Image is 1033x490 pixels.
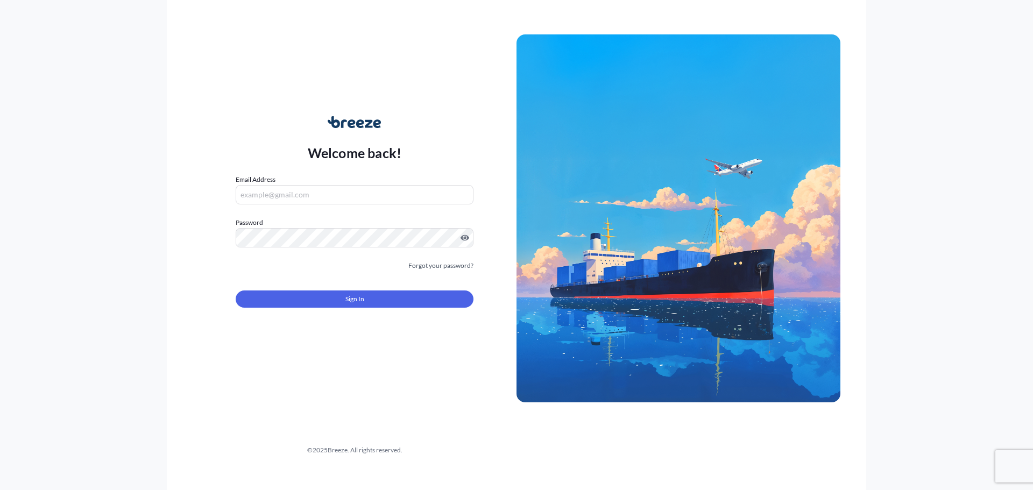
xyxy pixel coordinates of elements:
label: Email Address [236,174,275,185]
span: Sign In [345,294,364,304]
input: example@gmail.com [236,185,473,204]
div: © 2025 Breeze. All rights reserved. [193,445,516,456]
label: Password [236,217,473,228]
button: Sign In [236,290,473,308]
a: Forgot your password? [408,260,473,271]
img: Ship illustration [516,34,840,402]
p: Welcome back! [308,144,402,161]
button: Show password [461,233,469,242]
